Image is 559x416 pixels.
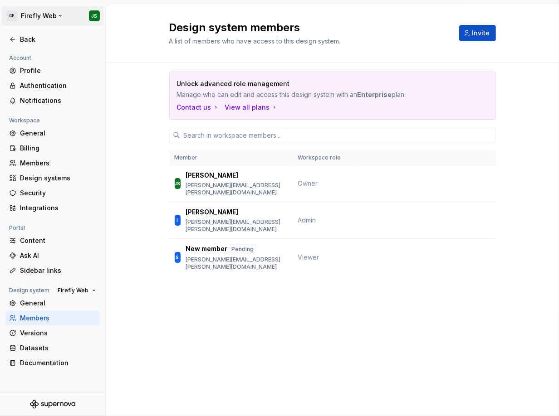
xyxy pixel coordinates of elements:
a: Profile [5,63,100,78]
a: Security [5,186,100,200]
a: Back [5,32,100,47]
div: Workspace [5,115,44,126]
div: Back [20,35,96,44]
div: Design systems [20,174,96,183]
div: JS [175,179,181,188]
span: Invite [472,29,490,38]
a: Billing [5,141,100,155]
p: [PERSON_NAME] [186,171,239,180]
div: Sidebar links [20,266,96,275]
div: Portal [5,223,29,233]
div: Datasets [20,343,96,353]
div: CF [6,10,17,21]
a: Sidebar links [5,263,100,278]
a: Versions [5,326,100,340]
div: Notifications [20,96,96,105]
span: Viewer [298,253,319,261]
div: Content [20,236,96,245]
span: A list of members who have access to this design system. [169,37,341,45]
p: [PERSON_NAME][EMAIL_ADDRESS][PERSON_NAME][DOMAIN_NAME] [186,182,287,196]
div: Members [20,159,96,168]
div: General [20,299,96,308]
a: Notifications [5,93,100,108]
h2: Design system members [169,20,341,35]
a: Content [5,233,100,248]
div: Profile [20,66,96,75]
div: Documentation [20,358,96,368]
button: Invite [459,25,496,41]
p: [PERSON_NAME] [186,208,239,217]
p: New member [186,244,228,254]
div: Members [20,314,96,323]
p: Unlock advanced role management [177,79,425,88]
th: Member [169,150,293,165]
svg: Supernova Logo [30,400,75,409]
input: Search in workspace members... [180,127,496,143]
div: Security [20,189,96,198]
a: Ask AI [5,248,100,263]
div: Integrations [20,203,96,213]
a: General [5,126,100,140]
div: Pending [230,244,256,254]
div: Versions [20,329,96,338]
p: [PERSON_NAME][EMAIL_ADDRESS][PERSON_NAME][DOMAIN_NAME] [186,218,287,233]
a: Authentication [5,78,100,93]
button: View all plans [225,103,278,112]
div: General [20,129,96,138]
th: Workspace role [293,150,353,165]
div: I [177,216,178,225]
div: JS [92,12,98,19]
div: S [176,253,179,262]
div: Firefly Web [21,11,57,20]
a: Contact us [177,103,220,112]
span: Admin [298,216,316,224]
p: Manage who can edit and access this design system with an plan. [177,90,425,99]
span: Firefly Web [58,287,88,294]
a: Documentation [5,356,100,370]
div: Billing [20,144,96,153]
p: [PERSON_NAME][EMAIL_ADDRESS][PERSON_NAME][DOMAIN_NAME] [186,256,287,271]
button: CFFirefly WebJS [2,6,103,26]
div: Design system [5,285,53,296]
div: Account [5,53,35,63]
div: Ask AI [20,251,96,260]
span: Owner [298,179,318,187]
a: Members [5,311,100,325]
b: Enterprise [358,91,392,98]
a: Design systems [5,171,100,185]
div: Authentication [20,81,96,90]
a: General [5,296,100,310]
a: Datasets [5,341,100,355]
a: Integrations [5,201,100,215]
a: Members [5,156,100,170]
